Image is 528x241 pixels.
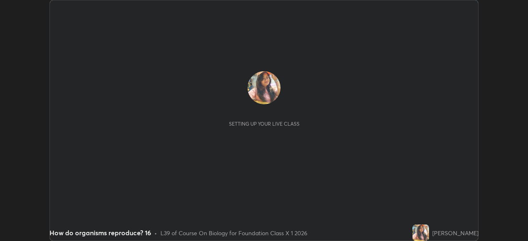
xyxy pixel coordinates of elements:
div: [PERSON_NAME] [432,229,478,237]
div: L39 of Course On Biology for Foundation Class X 1 2026 [160,229,307,237]
div: • [154,229,157,237]
img: 6df52b9de9c147eaa292c8009b0a37de.jpg [247,71,280,104]
img: 6df52b9de9c147eaa292c8009b0a37de.jpg [412,225,429,241]
div: Setting up your live class [229,121,299,127]
div: How do organisms reproduce? 16 [49,228,151,238]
